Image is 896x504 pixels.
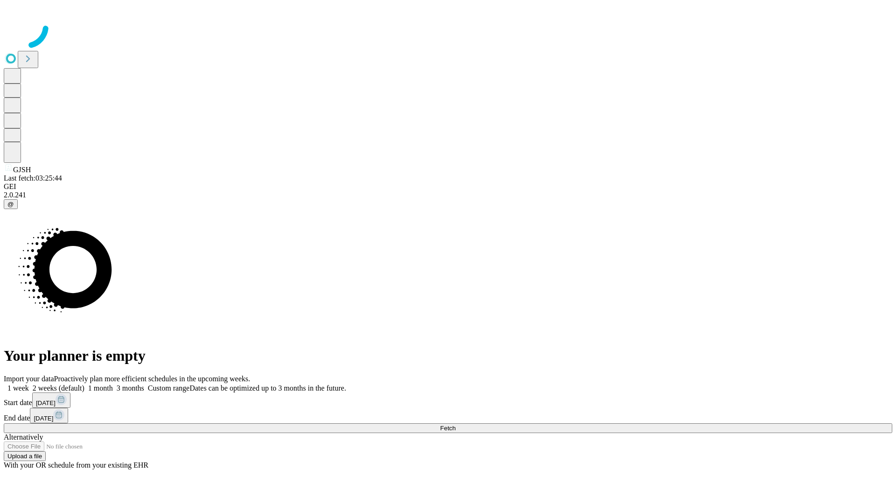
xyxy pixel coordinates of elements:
[33,384,84,392] span: 2 weeks (default)
[117,384,144,392] span: 3 months
[4,423,892,433] button: Fetch
[4,199,18,209] button: @
[7,201,14,208] span: @
[4,375,54,383] span: Import your data
[88,384,113,392] span: 1 month
[54,375,250,383] span: Proactively plan more efficient schedules in the upcoming weeks.
[4,461,148,469] span: With your OR schedule from your existing EHR
[4,392,892,408] div: Start date
[4,191,892,199] div: 2.0.241
[4,408,892,423] div: End date
[4,182,892,191] div: GEI
[36,399,56,406] span: [DATE]
[32,392,70,408] button: [DATE]
[440,425,455,432] span: Fetch
[4,347,892,364] h1: Your planner is empty
[34,415,53,422] span: [DATE]
[189,384,346,392] span: Dates can be optimized up to 3 months in the future.
[4,433,43,441] span: Alternatively
[4,174,62,182] span: Last fetch: 03:25:44
[30,408,68,423] button: [DATE]
[4,451,46,461] button: Upload a file
[13,166,31,174] span: GJSH
[7,384,29,392] span: 1 week
[148,384,189,392] span: Custom range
